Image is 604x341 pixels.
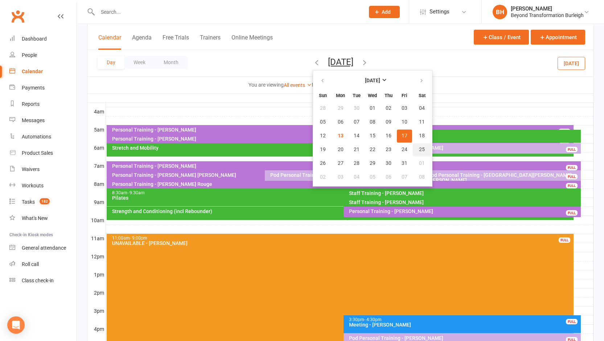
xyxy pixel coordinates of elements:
div: Personal Training - [PERSON_NAME] Rouge [112,182,579,187]
small: Saturday [419,93,426,98]
th: 10am [87,216,106,225]
button: 28 [349,157,364,170]
span: - 4:30pm [364,317,382,322]
span: 06 [386,174,391,180]
small: Tuesday [353,93,361,98]
button: 05 [314,116,332,129]
div: [PERSON_NAME] [511,5,584,12]
span: 08 [370,119,375,125]
a: Calendar [9,63,77,80]
span: 21 [354,147,359,153]
button: 08 [413,171,431,184]
span: 19 [320,147,326,153]
button: 25 [413,143,431,156]
button: 18 [413,129,431,142]
span: 24 [402,147,407,153]
span: 03 [402,105,407,111]
span: 26 [320,161,326,166]
button: 27 [333,157,348,170]
div: FULL [559,129,570,134]
button: 21 [349,143,364,156]
div: Workouts [22,183,44,188]
div: Open Intercom Messenger [7,316,25,334]
div: Staff Training - [PERSON_NAME] [349,191,579,196]
div: Meeting - [PERSON_NAME] [349,322,579,327]
button: 06 [381,171,396,184]
div: Strength and Conditioning (incl Rebounder) [112,209,572,214]
div: Messages [22,117,45,123]
a: Messages [9,112,77,129]
div: Personal Training - [PERSON_NAME] [112,127,572,132]
a: Tasks 182 [9,194,77,210]
button: 29 [365,157,380,170]
span: 08 [419,174,425,180]
div: Personal Training - [PERSON_NAME] [112,163,579,169]
span: 30 [354,105,359,111]
small: Monday [336,93,345,98]
button: 24 [397,143,412,156]
div: Personal Training - [PERSON_NAME] [112,136,572,141]
a: People [9,47,77,63]
input: Search... [95,7,359,17]
button: Appointment [531,30,585,45]
th: 2pm [87,288,106,298]
span: 04 [419,105,425,111]
span: 29 [338,105,344,111]
button: 30 [381,157,396,170]
button: 05 [365,171,380,184]
button: 13 [333,129,348,142]
button: Agenda [132,34,152,50]
div: Reports [22,101,40,107]
button: 19 [314,143,332,156]
div: Staff Training - [PERSON_NAME] [349,200,579,205]
div: Payments [22,85,45,91]
div: FULL [559,237,570,243]
div: Stretch and Mobility [112,145,572,150]
button: Day [98,56,124,69]
th: 12pm [87,252,106,261]
th: 4pm [87,325,106,334]
div: Beyond Transformation Burleigh [511,12,584,18]
span: 07 [354,119,359,125]
span: 14 [354,133,359,139]
div: Pilates [112,195,572,200]
div: Roll call [22,261,39,267]
button: 20 [333,143,348,156]
button: Trainers [200,34,221,50]
span: 06 [338,119,344,125]
th: 8am [87,180,106,189]
button: 02 [381,102,396,115]
a: Class kiosk mode [9,273,77,289]
div: People [22,52,37,58]
button: 02 [314,171,332,184]
span: 02 [386,105,391,111]
div: BH [493,5,507,19]
button: 06 [333,116,348,129]
small: Friday [402,93,407,98]
div: Tasks [22,199,35,205]
div: Automations [22,134,51,140]
div: FULL [566,183,578,188]
span: 07 [402,174,407,180]
button: Online Meetings [231,34,273,50]
span: 10 [402,119,407,125]
span: 12 [320,133,326,139]
a: Payments [9,80,77,96]
div: Pod Personal Training - [PERSON_NAME] [349,336,579,341]
a: Reports [9,96,77,112]
button: 07 [397,171,412,184]
span: 09 [386,119,391,125]
div: Waivers [22,166,40,172]
th: 5am [87,125,106,134]
div: Calendar [22,68,43,74]
a: What's New [9,210,77,226]
button: Week [124,56,155,69]
button: 04 [413,102,431,115]
span: 03 [338,174,344,180]
button: 03 [397,102,412,115]
button: 31 [397,157,412,170]
button: 29 [333,102,348,115]
th: 7am [87,162,106,171]
div: FULL [566,165,578,170]
th: [DATE] [106,93,593,103]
